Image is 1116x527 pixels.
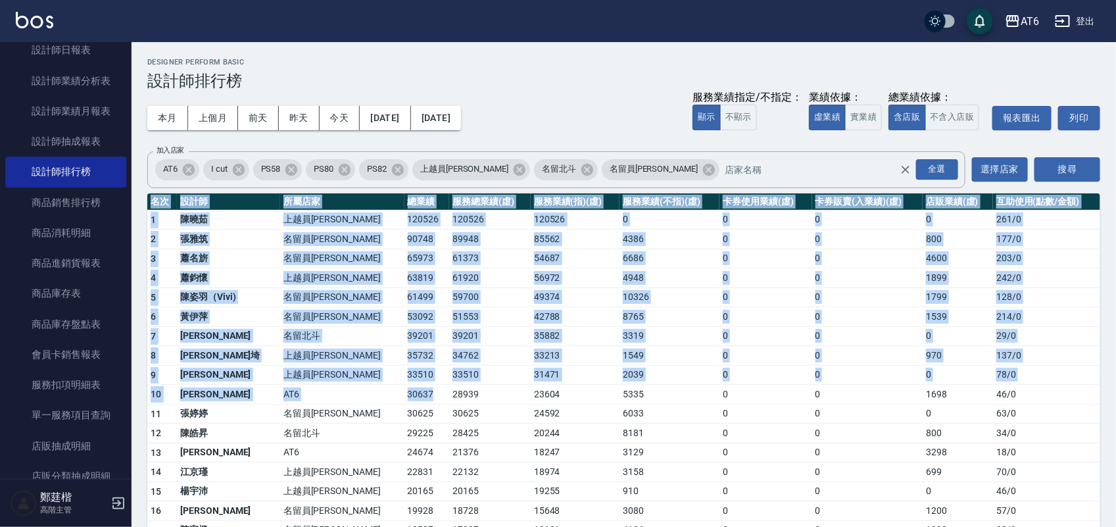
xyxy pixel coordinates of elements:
[619,501,719,521] td: 3080
[923,424,993,443] td: 800
[147,58,1100,66] h2: Designer Perform Basic
[306,163,341,176] span: PS80
[923,365,993,385] td: 0
[531,463,619,482] td: 18974
[449,346,531,366] td: 34762
[188,106,238,130] button: 上個月
[404,443,450,463] td: 24674
[534,159,598,180] div: 名留北斗
[888,105,925,130] button: 含店販
[280,193,404,211] th: 所屬店家
[280,307,404,327] td: 名留員[PERSON_NAME]
[5,35,126,65] a: 設計師日報表
[719,443,812,463] td: 0
[359,159,408,180] div: PS82
[531,193,619,211] th: 服務業績(指)(虛)
[404,482,450,501] td: 20165
[809,91,882,105] div: 業績依據：
[812,307,923,327] td: 0
[923,482,993,501] td: 0
[404,210,450,230] td: 120526
[619,288,719,307] td: 10326
[812,249,923,268] td: 0
[16,12,53,28] img: Logo
[531,268,619,288] td: 56972
[993,482,1100,501] td: 46 / 0
[449,288,531,307] td: 59700
[923,193,993,211] th: 店販業績(虛)
[923,249,993,268] td: 4600
[719,385,812,405] td: 0
[449,404,531,424] td: 30625
[619,193,719,211] th: 服務業績(不指)(虛)
[531,365,619,385] td: 31471
[279,106,320,130] button: 昨天
[5,188,126,218] a: 商品銷售排行榜
[157,145,184,155] label: 加入店家
[5,157,126,187] a: 設計師排行榜
[280,443,404,463] td: AT6
[719,249,812,268] td: 0
[993,385,1100,405] td: 46 / 0
[5,278,126,309] a: 商品庫存表
[253,163,289,176] span: PS58
[155,159,199,180] div: AT6
[449,210,531,230] td: 120526
[404,288,450,307] td: 61499
[280,482,404,501] td: 上越員[PERSON_NAME]
[602,159,719,180] div: 名留員[PERSON_NAME]
[151,272,156,283] span: 4
[531,482,619,501] td: 19255
[812,346,923,366] td: 0
[404,365,450,385] td: 33510
[449,424,531,443] td: 28425
[147,193,177,211] th: 名次
[203,159,249,180] div: I cut
[5,400,126,430] a: 單一服務項目查詢
[993,288,1100,307] td: 128 / 0
[151,234,156,244] span: 2
[993,307,1100,327] td: 214 / 0
[449,501,531,521] td: 18728
[719,482,812,501] td: 0
[177,365,280,385] td: [PERSON_NAME]
[151,505,162,516] span: 16
[253,159,303,180] div: PS58
[449,463,531,482] td: 22132
[923,463,993,482] td: 699
[320,106,360,130] button: 今天
[151,447,162,458] span: 13
[812,268,923,288] td: 0
[993,326,1100,346] td: 29 / 0
[5,66,126,96] a: 設計師業績分析表
[923,307,993,327] td: 1539
[619,326,719,346] td: 3319
[5,309,126,339] a: 商品庫存盤點表
[151,466,162,477] span: 14
[619,424,719,443] td: 8181
[923,385,993,405] td: 1698
[177,501,280,521] td: [PERSON_NAME]
[916,159,958,180] div: 全選
[404,346,450,366] td: 35732
[719,424,812,443] td: 0
[993,404,1100,424] td: 63 / 0
[177,424,280,443] td: 陳皓昇
[923,404,993,424] td: 0
[619,365,719,385] td: 2039
[619,482,719,501] td: 910
[531,424,619,443] td: 20244
[619,210,719,230] td: 0
[151,214,156,225] span: 1
[177,482,280,501] td: 楊宇沛
[812,482,923,501] td: 0
[896,161,915,179] button: Clear
[1021,13,1039,30] div: AT6
[719,288,812,307] td: 0
[812,193,923,211] th: 卡券販賣(入業績)(虛)
[151,486,162,497] span: 15
[177,463,280,482] td: 江京瑾
[992,106,1052,130] button: 報表匯出
[151,253,156,264] span: 3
